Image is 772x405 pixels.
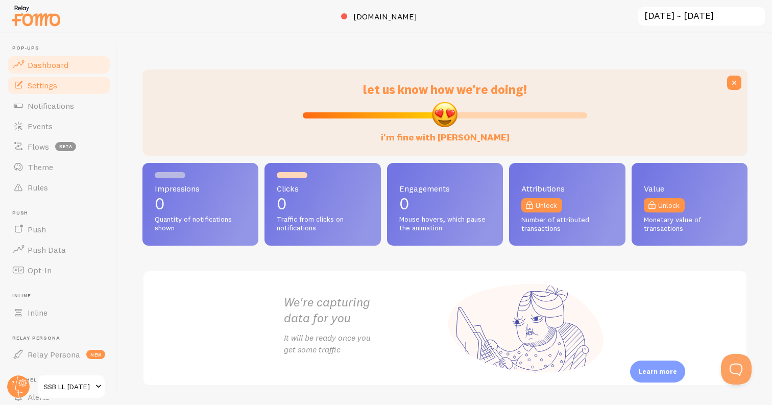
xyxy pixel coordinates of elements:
[6,116,111,136] a: Events
[521,198,562,212] a: Unlock
[363,82,527,97] span: let us know how we're doing!
[6,75,111,96] a: Settings
[28,349,80,360] span: Relay Persona
[28,182,48,193] span: Rules
[6,302,111,323] a: Inline
[521,216,613,233] span: Number of attributed transactions
[28,224,46,234] span: Push
[28,307,47,318] span: Inline
[55,142,76,151] span: beta
[284,332,445,355] p: It will be ready once you get some traffic
[721,354,752,385] iframe: Help Scout Beacon - Open
[28,80,57,90] span: Settings
[6,240,111,260] a: Push Data
[431,101,459,128] img: emoji.png
[28,141,49,152] span: Flows
[11,3,62,29] img: fomo-relay-logo-orange.svg
[284,294,445,326] h2: We're capturing data for you
[28,101,74,111] span: Notifications
[28,60,68,70] span: Dashboard
[6,344,111,365] a: Relay Persona new
[6,219,111,240] a: Push
[28,162,53,172] span: Theme
[6,157,111,177] a: Theme
[6,260,111,280] a: Opt-In
[44,380,92,393] span: SSB LL [DATE]
[6,55,111,75] a: Dashboard
[28,245,66,255] span: Push Data
[12,293,111,299] span: Inline
[155,215,246,233] span: Quantity of notifications shown
[644,216,735,233] span: Monetary value of transactions
[12,335,111,342] span: Relay Persona
[28,265,52,275] span: Opt-In
[6,136,111,157] a: Flows beta
[381,122,510,144] label: i'm fine with [PERSON_NAME]
[399,184,491,193] span: Engagements
[155,196,246,212] p: 0
[638,367,677,376] p: Learn more
[630,361,685,383] div: Learn more
[86,350,105,359] span: new
[12,45,111,52] span: Pop-ups
[277,196,368,212] p: 0
[644,198,685,212] a: Unlock
[6,96,111,116] a: Notifications
[399,196,491,212] p: 0
[521,184,613,193] span: Attributions
[28,121,53,131] span: Events
[12,210,111,217] span: Push
[277,184,368,193] span: Clicks
[6,177,111,198] a: Rules
[399,215,491,233] span: Mouse hovers, which pause the animation
[644,184,735,193] span: Value
[277,215,368,233] span: Traffic from clicks on notifications
[155,184,246,193] span: Impressions
[37,374,106,399] a: SSB LL [DATE]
